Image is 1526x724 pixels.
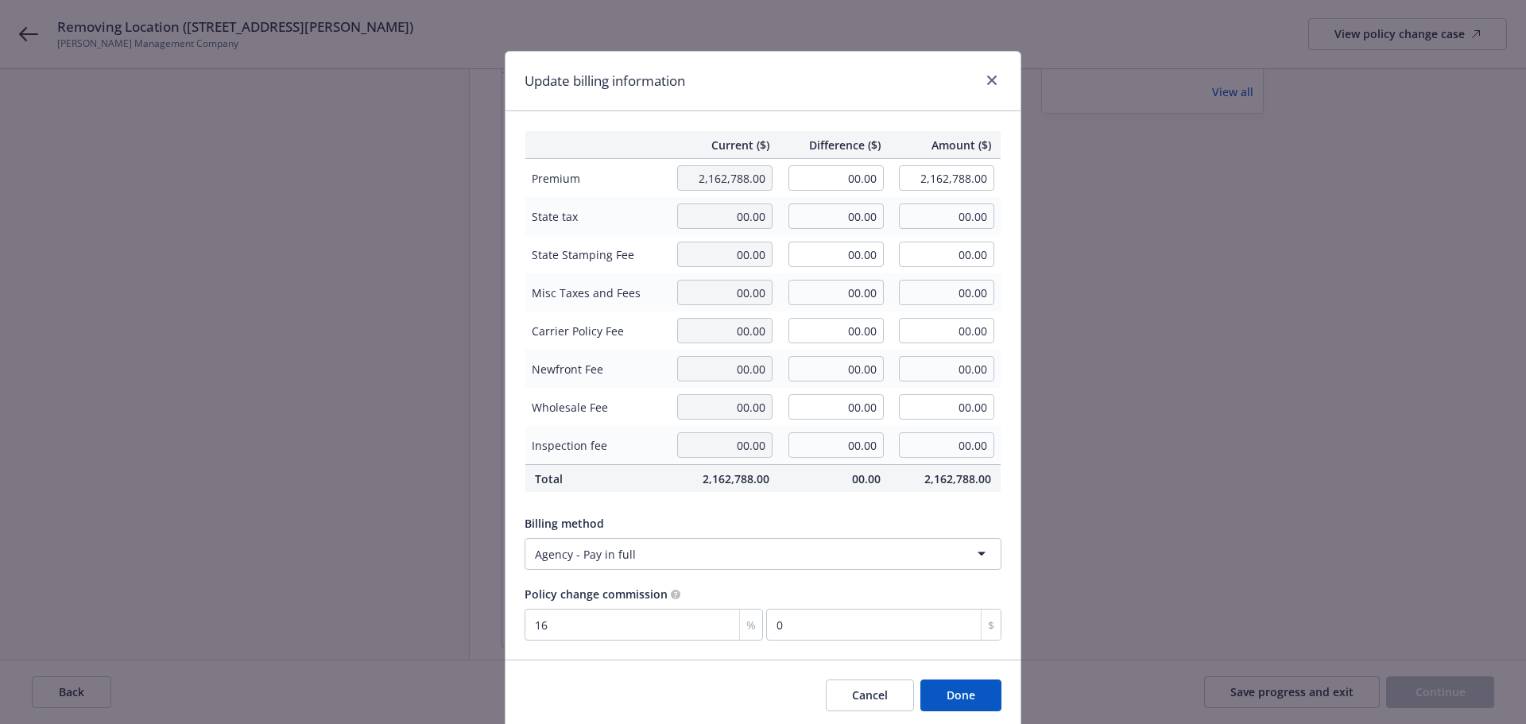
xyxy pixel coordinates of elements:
[525,516,604,531] span: Billing method
[532,323,661,339] span: Carrier Policy Fee
[826,679,914,711] button: Cancel
[900,137,992,153] span: Amount ($)
[788,137,881,153] span: Difference ($)
[525,587,668,602] span: Policy change commission
[532,361,661,377] span: Newfront Fee
[525,71,685,91] h1: Update billing information
[920,679,1001,711] button: Done
[677,137,769,153] span: Current ($)
[532,246,661,263] span: State Stamping Fee
[788,470,881,487] span: 00.00
[532,285,661,301] span: Misc Taxes and Fees
[532,208,661,225] span: State tax
[532,399,661,416] span: Wholesale Fee
[535,470,658,487] span: Total
[532,437,661,454] span: Inspection fee
[900,470,992,487] span: 2,162,788.00
[988,617,994,633] span: $
[982,71,1001,90] a: close
[532,170,661,187] span: Premium
[746,617,756,633] span: %
[677,470,769,487] span: 2,162,788.00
